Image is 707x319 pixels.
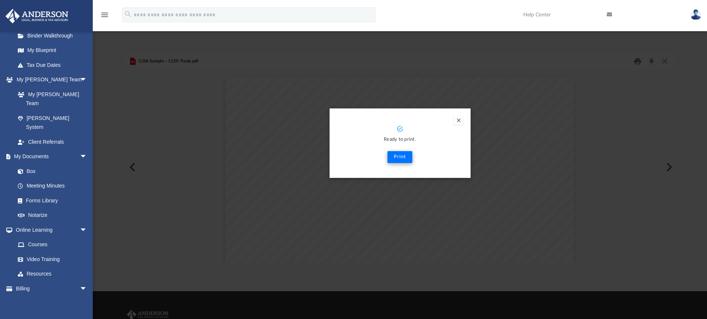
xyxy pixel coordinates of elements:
[10,208,95,223] a: Notarize
[10,111,95,134] a: [PERSON_NAME] System
[387,151,412,163] button: Print
[124,52,677,263] div: Preview
[80,222,95,238] span: arrow_drop_down
[80,72,95,88] span: arrow_drop_down
[10,28,98,43] a: Binder Walkthrough
[10,193,91,208] a: Forms Library
[80,149,95,165] span: arrow_drop_down
[124,10,132,18] i: search
[5,281,98,296] a: Billingarrow_drop_down
[5,149,95,164] a: My Documentsarrow_drop_down
[5,222,95,237] a: Online Learningarrow_drop_down
[10,87,91,111] a: My [PERSON_NAME] Team
[10,58,98,72] a: Tax Due Dates
[690,9,701,20] img: User Pic
[10,164,91,179] a: Box
[5,72,95,87] a: My [PERSON_NAME] Teamarrow_drop_down
[100,10,109,19] i: menu
[10,267,95,281] a: Resources
[10,179,95,193] a: Meeting Minutes
[337,136,463,144] p: Ready to print.
[10,252,91,267] a: Video Training
[10,237,95,252] a: Courses
[3,9,71,23] img: Anderson Advisors Platinum Portal
[100,14,109,19] a: menu
[80,281,95,296] span: arrow_drop_down
[10,134,95,149] a: Client Referrals
[10,43,95,58] a: My Blueprint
